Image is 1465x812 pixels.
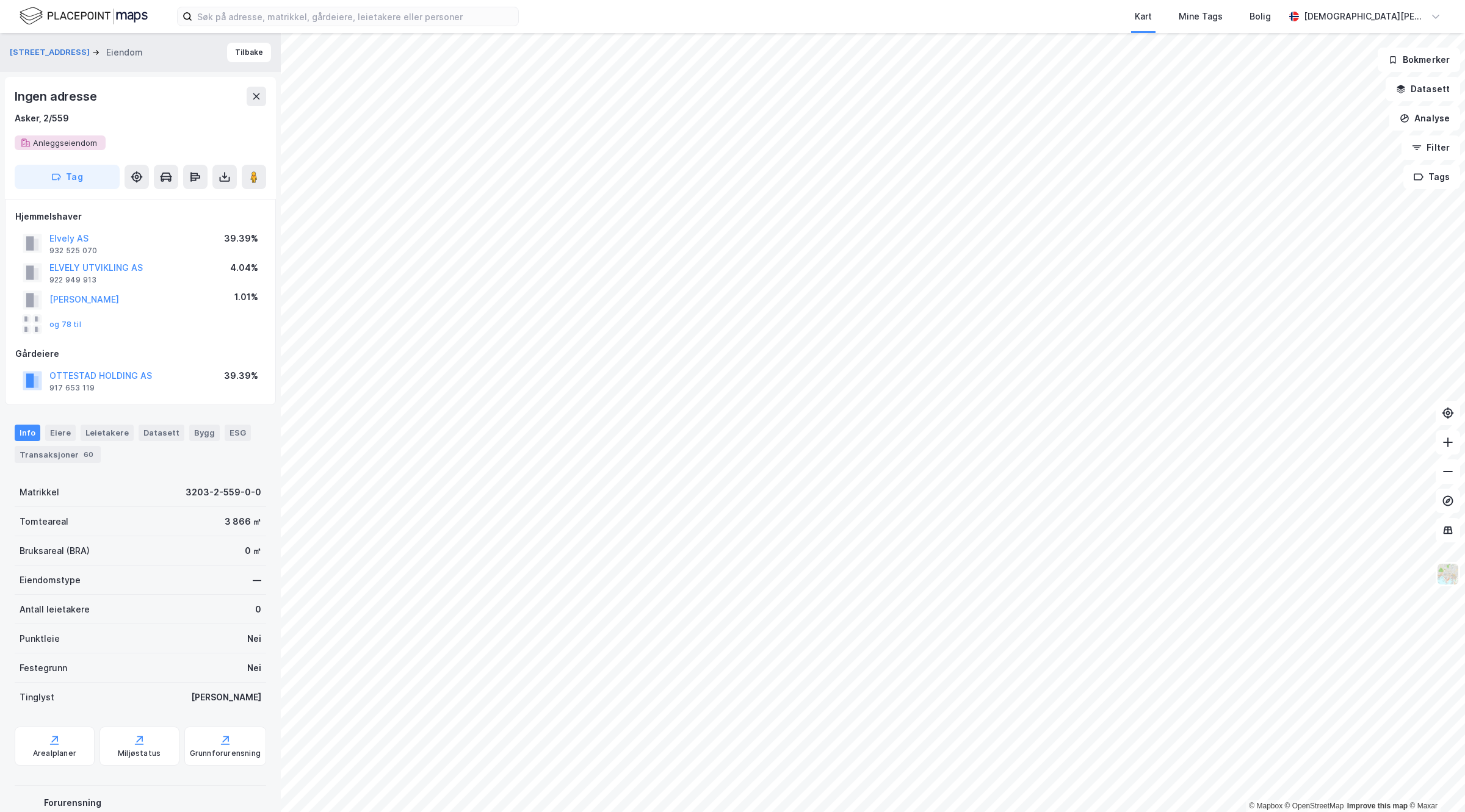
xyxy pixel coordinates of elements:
[49,383,95,393] div: 917 653 119
[15,87,99,106] div: Ingen adresse
[225,514,261,529] div: 3 866 ㎡
[1285,802,1344,810] a: OpenStreetMap
[192,7,518,26] input: Søk på adresse, matrikkel, gårdeiere, leietakere eller personer
[224,368,258,383] div: 39.39%
[139,425,184,440] div: Datasett
[191,690,261,705] div: [PERSON_NAME]
[1249,802,1282,810] a: Mapbox
[1250,9,1271,24] div: Bolig
[253,573,261,587] div: —
[118,749,161,758] div: Miljøstatus
[20,631,60,646] div: Punktleie
[190,749,261,758] div: Grunnforurensning
[189,425,220,440] div: Bygg
[186,485,261,500] div: 3203-2-559-0-0
[20,661,67,675] div: Festegrunn
[227,43,271,62] button: Tilbake
[20,485,59,500] div: Matrikkel
[1404,753,1465,812] iframe: Chat Widget
[1389,106,1460,131] button: Analyse
[20,602,90,617] div: Antall leietakere
[44,796,261,810] div: Forurensning
[1135,9,1152,24] div: Kart
[20,5,148,27] img: logo.f888ab2527a4732fd821a326f86c7f29.svg
[247,661,261,675] div: Nei
[15,209,266,224] div: Hjemmelshaver
[49,246,97,256] div: 932 525 070
[20,544,90,558] div: Bruksareal (BRA)
[15,446,101,463] div: Transaksjoner
[20,573,81,587] div: Eiendomstype
[255,602,261,617] div: 0
[45,425,76,440] div: Eiere
[1403,165,1460,189] button: Tags
[81,448,96,461] div: 60
[1347,802,1408,810] a: Improve this map
[106,45,143,60] div: Eiendom
[20,690,54,705] div: Tinglyst
[15,165,120,189] button: Tag
[1304,9,1426,24] div: [DEMOGRAPHIC_DATA][PERSON_NAME]
[1378,48,1460,72] button: Bokmerker
[15,425,40,440] div: Info
[1386,77,1460,101] button: Datasett
[33,749,76,758] div: Arealplaner
[15,347,266,361] div: Gårdeiere
[10,46,92,59] button: [STREET_ADDRESS]
[1179,9,1223,24] div: Mine Tags
[49,275,96,285] div: 922 949 913
[1436,562,1460,586] img: Z
[234,290,258,304] div: 1.01%
[230,260,258,275] div: 4.04%
[15,111,69,126] div: Asker, 2/559
[245,544,261,558] div: 0 ㎡
[247,631,261,646] div: Nei
[20,514,68,529] div: Tomteareal
[225,425,251,440] div: ESG
[1402,135,1460,160] button: Filter
[224,231,258,246] div: 39.39%
[81,425,134,440] div: Leietakere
